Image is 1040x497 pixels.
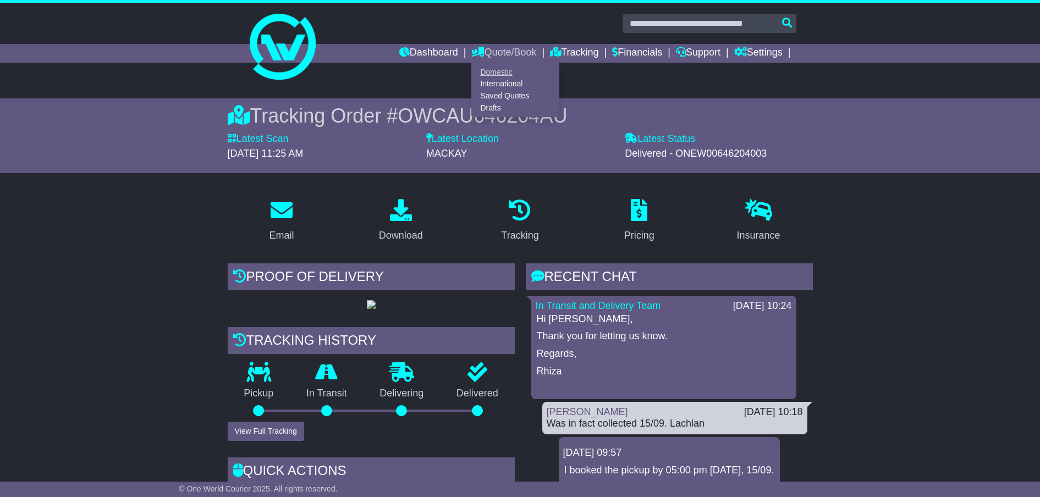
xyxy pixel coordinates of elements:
p: Delivering [364,388,441,400]
p: Hi [PERSON_NAME], [537,313,791,325]
a: Settings [734,44,783,63]
a: Dashboard [399,44,458,63]
label: Latest Scan [228,133,289,145]
a: [PERSON_NAME] [547,406,628,417]
a: Financials [612,44,662,63]
a: Saved Quotes [472,90,559,102]
p: Rhiza [537,366,791,378]
a: In Transit and Delivery Team [536,300,661,311]
div: Pricing [624,228,654,243]
a: Quote/Book [471,44,536,63]
label: Latest Status [625,133,695,145]
a: Domestic [472,66,559,78]
div: Tracking [501,228,538,243]
img: GetPodImage [367,300,376,309]
a: Insurance [730,195,788,247]
span: [DATE] 11:25 AM [228,148,304,159]
span: MACKAY [426,148,467,159]
div: Insurance [737,228,780,243]
div: RECENT CHAT [526,263,813,293]
a: International [472,78,559,90]
div: [DATE] 10:24 [733,300,792,312]
div: Quote/Book [471,63,559,117]
a: Tracking [550,44,598,63]
a: Support [676,44,720,63]
div: Tracking Order # [228,104,813,128]
span: OWCAU646204AU [398,104,567,127]
div: [DATE] 09:57 [563,447,775,459]
p: Regards, [537,348,791,360]
a: Tracking [494,195,546,247]
div: Email [269,228,294,243]
div: Tracking history [228,327,515,357]
div: Download [379,228,423,243]
div: Proof of Delivery [228,263,515,293]
p: Delivered [440,388,515,400]
p: I booked the pickup by 05:00 pm [DATE], 15/09. [564,465,774,477]
span: © One World Courier 2025. All rights reserved. [179,484,338,493]
a: Email [262,195,301,247]
p: Pickup [228,388,290,400]
a: Pricing [617,195,662,247]
div: Was in fact collected 15/09. Lachlan [547,418,803,430]
p: Thank you for letting us know. [537,330,791,343]
label: Latest Location [426,133,499,145]
span: Delivered - ONEW00646204003 [625,148,767,159]
div: Quick Actions [228,457,515,487]
a: Drafts [472,102,559,114]
button: View Full Tracking [228,422,304,441]
a: Download [372,195,430,247]
p: In Transit [290,388,364,400]
div: [DATE] 10:18 [744,406,803,418]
